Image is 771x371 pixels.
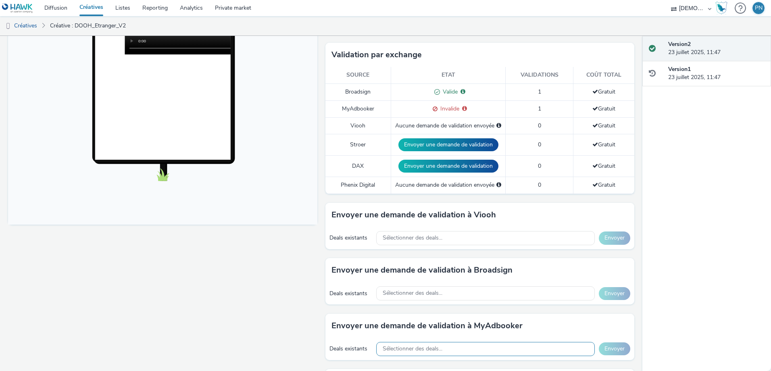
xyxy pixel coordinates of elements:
[538,105,541,113] span: 1
[496,122,501,130] div: Sélectionnez un deal ci-dessous et cliquez sur Envoyer pour envoyer une demande de validation à V...
[395,122,501,130] div: Aucune demande de validation envoyée
[325,177,391,194] td: Phenix Digital
[46,16,130,35] a: Créative : DOOH_Etranger_V2
[329,345,372,353] div: Deals existants
[668,65,691,73] strong: Version 1
[599,342,630,355] button: Envoyer
[440,88,458,96] span: Valide
[383,346,442,352] span: Sélectionner des deals...
[599,287,630,300] button: Envoyer
[2,3,33,13] img: undefined Logo
[391,67,506,83] th: Etat
[592,88,615,96] span: Gratuit
[538,122,541,129] span: 0
[325,100,391,117] td: MyAdbooker
[325,83,391,100] td: Broadsign
[496,181,501,189] div: Sélectionnez un deal ci-dessous et cliquez sur Envoyer pour envoyer une demande de validation à P...
[325,156,391,177] td: DAX
[592,162,615,170] span: Gratuit
[325,134,391,155] td: Stroer
[329,234,372,242] div: Deals existants
[329,290,372,298] div: Deals existants
[538,181,541,189] span: 0
[383,290,442,297] span: Sélectionner des deals...
[592,141,615,148] span: Gratuit
[398,160,498,173] button: Envoyer une demande de validation
[668,65,765,82] div: 23 juillet 2025, 11:47
[755,2,763,14] div: PN
[331,49,422,61] h3: Validation par exchange
[383,235,442,242] span: Sélectionner des deals...
[538,88,541,96] span: 1
[331,209,496,221] h3: Envoyer une demande de validation à Viooh
[668,40,765,57] div: 23 juillet 2025, 11:47
[395,181,501,189] div: Aucune demande de validation envoyée
[506,67,573,83] th: Validations
[331,264,513,276] h3: Envoyer une demande de validation à Broadsign
[668,40,691,48] strong: Version 2
[438,105,459,113] span: Invalide
[592,105,615,113] span: Gratuit
[4,22,12,30] img: dooh
[592,181,615,189] span: Gratuit
[325,117,391,134] td: Viooh
[538,141,541,148] span: 0
[331,320,523,332] h3: Envoyer une demande de validation à MyAdbooker
[325,67,391,83] th: Source
[715,2,731,15] a: Hawk Academy
[573,67,634,83] th: Coût total
[592,122,615,129] span: Gratuit
[599,231,630,244] button: Envoyer
[538,162,541,170] span: 0
[398,138,498,151] button: Envoyer une demande de validation
[715,2,727,15] img: Hawk Academy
